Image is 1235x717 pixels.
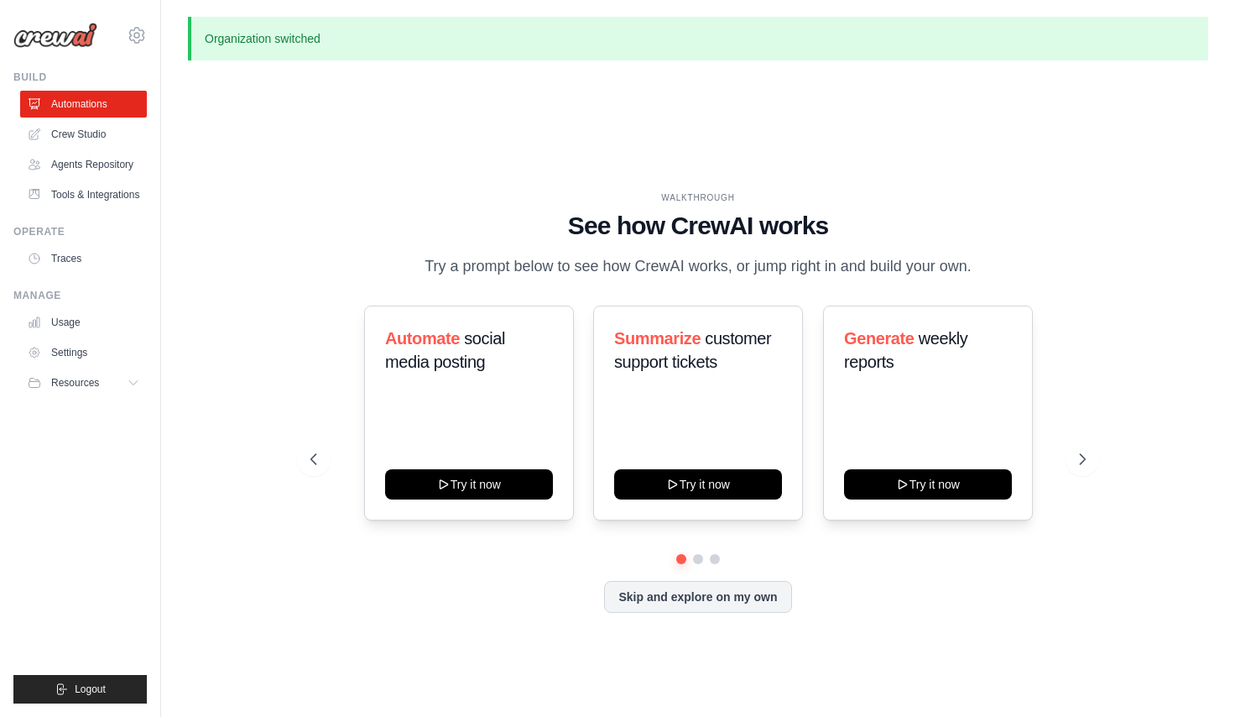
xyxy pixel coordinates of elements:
a: Agents Repository [20,151,147,178]
button: Logout [13,675,147,704]
div: Build [13,71,147,84]
span: Logout [75,683,106,696]
span: Summarize [614,329,701,348]
a: Crew Studio [20,121,147,148]
span: weekly reports [844,329,967,371]
button: Try it now [844,469,1012,500]
span: social media posting [385,329,505,371]
div: Operate [13,225,147,238]
a: Automations [20,91,147,118]
img: Logo [13,23,97,48]
button: Try it now [385,469,553,500]
a: Settings [20,339,147,366]
button: Resources [20,369,147,396]
div: WALKTHROUGH [310,191,1086,204]
button: Skip and explore on my own [604,581,791,613]
h1: See how CrewAI works [310,211,1086,241]
span: Generate [844,329,915,348]
span: Resources [51,376,99,390]
p: Organization switched [188,17,1208,60]
a: Usage [20,309,147,336]
span: Automate [385,329,460,348]
div: Manage [13,289,147,302]
a: Traces [20,245,147,272]
button: Try it now [614,469,782,500]
a: Tools & Integrations [20,181,147,208]
p: Try a prompt below to see how CrewAI works, or jump right in and build your own. [416,254,980,279]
